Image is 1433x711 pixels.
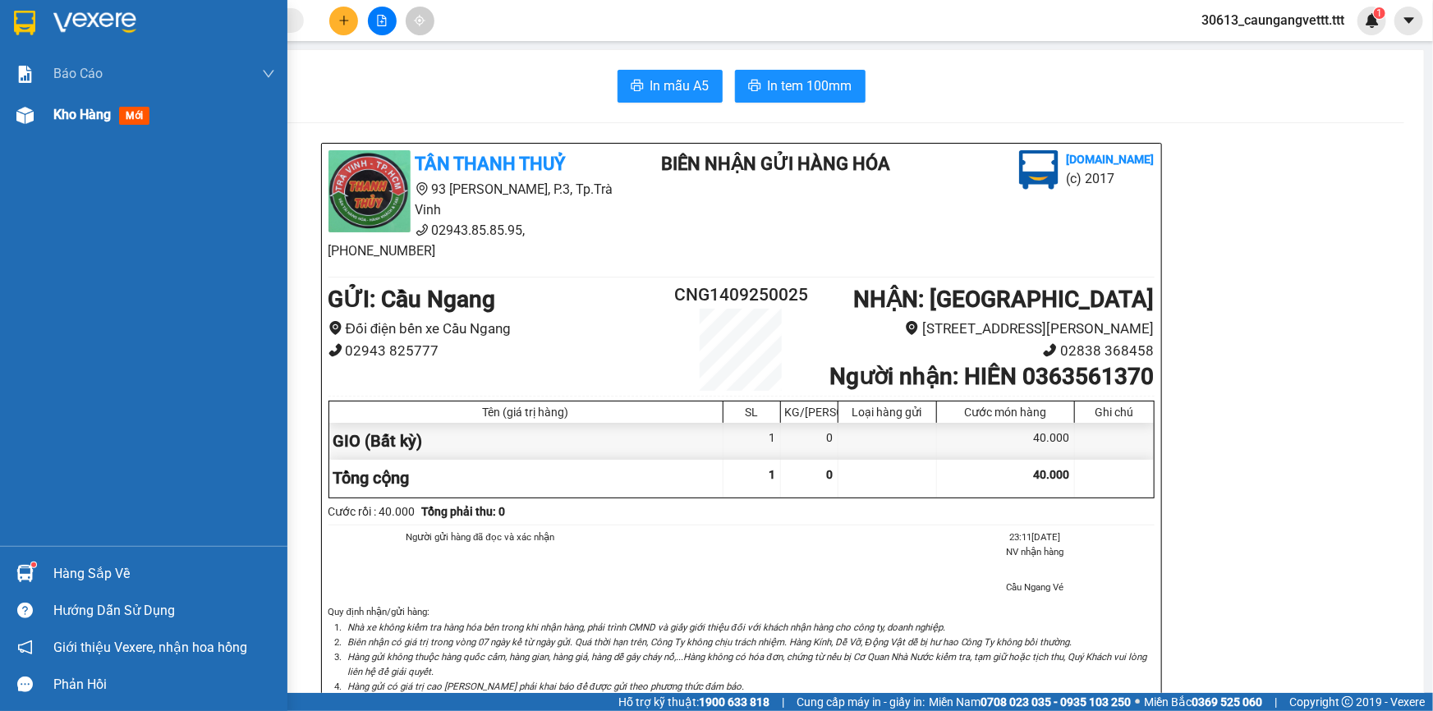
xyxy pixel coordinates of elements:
li: NV nhận hàng [916,544,1155,559]
b: Tổng phải thu: 0 [422,505,506,518]
span: phone [1043,343,1057,357]
li: 02838 368458 [810,340,1154,362]
b: BIÊN NHẬN GỬI HÀNG HÓA [661,154,890,174]
b: NHẬN : [GEOGRAPHIC_DATA] [853,286,1154,313]
div: KG/[PERSON_NAME] [785,406,834,419]
span: | [1275,693,1277,711]
li: 02943.85.85.95, [PHONE_NUMBER] [328,220,634,261]
div: Cước rồi : 40.000 [328,502,416,521]
img: logo-vxr [14,11,35,35]
img: icon-new-feature [1365,13,1380,28]
b: TÂN THANH THUỶ [416,154,566,174]
span: CR : [12,105,38,122]
li: Đối điện bến xe Cầu Ngang [328,318,673,340]
span: file-add [376,15,388,26]
span: question-circle [17,603,33,618]
div: GIO (Bất kỳ) [329,423,723,460]
span: Gửi: [14,16,39,33]
span: environment [416,182,429,195]
div: 40.000 [12,103,98,123]
span: Miền Nam [929,693,1131,711]
div: Loại hàng gửi [843,406,932,419]
li: Người gửi hàng đã đọc và xác nhận [361,530,599,544]
i: Nhà xe không kiểm tra hàng hóa bên trong khi nhận hàng, phải trình CMND và giấy giới thiệu đối vớ... [348,622,945,633]
span: Miền Bắc [1144,693,1262,711]
span: phone [416,223,429,236]
span: notification [17,640,33,655]
strong: 1900 633 818 [699,695,769,709]
span: down [262,67,275,80]
img: solution-icon [16,66,34,83]
div: Cước món hàng [941,406,1070,419]
sup: 1 [31,562,36,567]
span: message [17,677,33,692]
span: ⚪️ [1135,699,1140,705]
span: environment [328,321,342,335]
h2: CNG1409250025 [673,282,811,309]
span: Giới thiệu Vexere, nhận hoa hồng [53,637,247,658]
i: Hàng gửi không thuộc hàng quốc cấm, hàng gian, hàng giả, hàng dễ gây cháy nổ,...Hàng không có hóa... [348,651,1146,677]
span: Kho hàng [53,107,111,122]
img: logo.jpg [328,150,411,232]
div: HIÊN [107,51,273,71]
span: printer [631,79,644,94]
sup: 1 [1374,7,1385,19]
b: [DOMAIN_NAME] [1067,153,1155,166]
div: Ghi chú [1079,406,1150,419]
span: caret-down [1402,13,1417,28]
b: Người nhận : HIÊN 0363561370 [829,363,1154,390]
span: Hỗ trợ kỹ thuật: [618,693,769,711]
span: 40.000 [1034,468,1070,481]
li: 02943 825777 [328,340,673,362]
span: 30613_caungangvettt.ttt [1188,10,1357,30]
div: SL [728,406,776,419]
div: 0 [781,423,838,460]
div: 0363561370 [107,71,273,94]
button: file-add [368,7,397,35]
span: plus [338,15,350,26]
button: printerIn mẫu A5 [618,70,723,103]
span: aim [414,15,425,26]
span: | [782,693,784,711]
div: [GEOGRAPHIC_DATA] [107,14,273,51]
li: 23:11[DATE] [916,530,1155,544]
span: mới [119,107,149,125]
div: 1 [723,423,781,460]
li: Cầu Ngang Vé [916,580,1155,594]
li: 93 [PERSON_NAME], P.3, Tp.Trà Vinh [328,179,634,220]
span: In mẫu A5 [650,76,710,96]
span: 0 [827,468,834,481]
i: Hàng gửi có giá trị cao [PERSON_NAME] phải khai báo để được gửi theo phương thức đảm bảo. [348,681,745,692]
button: plus [329,7,358,35]
div: Cầu Ngang [14,14,95,53]
span: 1 [1376,7,1382,19]
img: warehouse-icon [16,107,34,124]
li: [STREET_ADDRESS][PERSON_NAME] [810,318,1154,340]
b: GỬI : Cầu Ngang [328,286,496,313]
span: In tem 100mm [768,76,852,96]
span: Nhận: [107,14,146,31]
strong: 0708 023 035 - 0935 103 250 [981,695,1131,709]
span: copyright [1342,696,1353,708]
div: 40.000 [937,423,1075,460]
span: environment [905,321,919,335]
strong: 0369 525 060 [1192,695,1262,709]
div: Phản hồi [53,672,275,697]
img: warehouse-icon [16,565,34,582]
span: phone [328,343,342,357]
span: 1 [769,468,776,481]
button: aim [406,7,434,35]
span: Tổng cộng [333,468,410,488]
div: Hướng dẫn sử dụng [53,599,275,623]
div: Tên (giá trị hàng) [333,406,719,419]
span: Cung cấp máy in - giấy in: [797,693,925,711]
span: Báo cáo [53,63,103,84]
i: Biên nhận có giá trị trong vòng 07 ngày kể từ ngày gửi. Quá thời hạn trên, Công Ty không chịu trá... [348,636,1072,648]
button: printerIn tem 100mm [735,70,866,103]
span: printer [748,79,761,94]
img: logo.jpg [1019,150,1059,190]
li: (c) 2017 [1067,168,1155,189]
button: caret-down [1394,7,1423,35]
div: Hàng sắp về [53,562,275,586]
